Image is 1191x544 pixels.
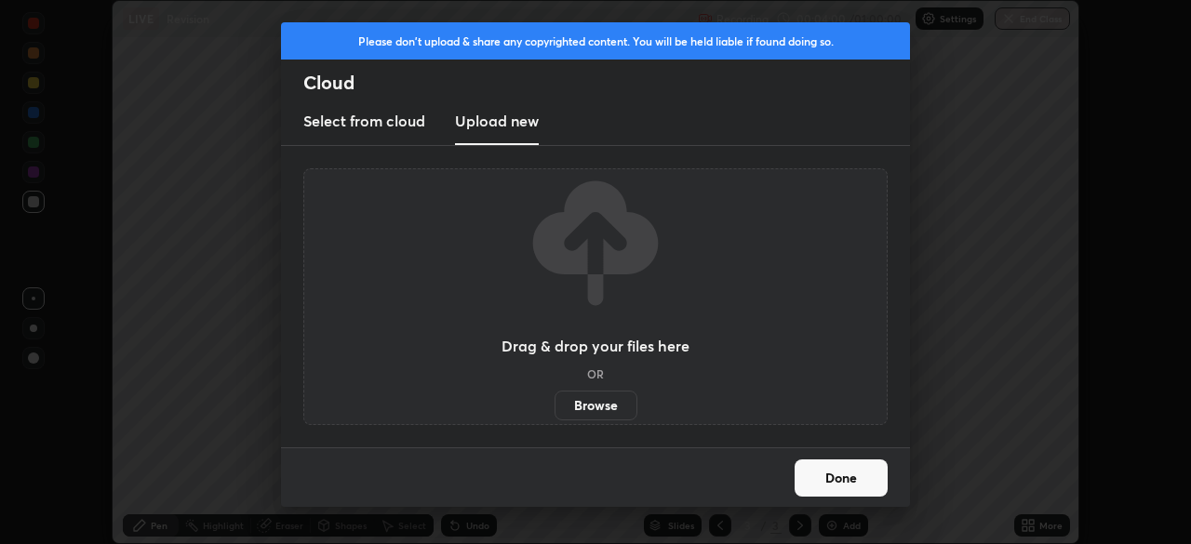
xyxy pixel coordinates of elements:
h2: Cloud [303,71,910,95]
h3: Upload new [455,110,539,132]
div: Please don't upload & share any copyrighted content. You will be held liable if found doing so. [281,22,910,60]
button: Done [795,459,888,497]
h5: OR [587,368,604,379]
h3: Select from cloud [303,110,425,132]
h3: Drag & drop your files here [502,338,689,353]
